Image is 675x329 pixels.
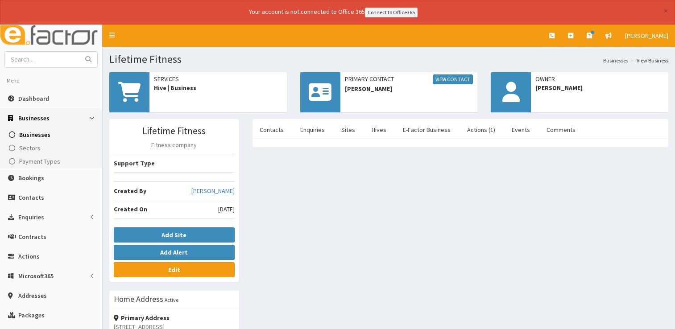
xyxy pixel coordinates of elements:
[364,120,393,139] a: Hives
[18,114,50,122] span: Businesses
[625,32,668,40] span: [PERSON_NAME]
[628,57,668,64] li: View Business
[18,252,40,260] span: Actions
[396,120,458,139] a: E-Factor Business
[18,292,47,300] span: Addresses
[114,126,235,136] h3: Lifetime Fitness
[114,187,146,195] b: Created By
[18,213,44,221] span: Enquiries
[505,120,537,139] a: Events
[160,248,188,256] b: Add Alert
[114,205,147,213] b: Created On
[345,74,473,84] span: Primary Contact
[168,266,180,274] b: Edit
[253,120,291,139] a: Contacts
[663,6,668,16] button: ×
[114,314,170,322] strong: Primary Address
[19,144,41,152] span: Sectors
[109,53,668,65] h1: Lifetime Fitness
[18,193,44,202] span: Contacts
[334,120,362,139] a: Sites
[603,57,628,64] a: Businesses
[539,120,583,139] a: Comments
[535,74,664,83] span: Owner
[165,296,178,303] small: Active
[345,84,473,93] span: [PERSON_NAME]
[72,7,594,17] div: Your account is not connected to Office 365
[19,131,50,139] span: Businesses
[293,120,332,139] a: Enquiries
[114,159,155,167] b: Support Type
[114,295,163,303] h3: Home Address
[162,231,186,239] b: Add Site
[2,128,102,141] a: Businesses
[535,83,664,92] span: [PERSON_NAME]
[2,141,102,155] a: Sectors
[218,205,235,214] span: [DATE]
[5,52,80,67] input: Search...
[18,95,49,103] span: Dashboard
[18,233,46,241] span: Contracts
[18,272,54,280] span: Microsoft365
[191,186,235,195] a: [PERSON_NAME]
[154,83,282,92] span: Hive | Business
[618,25,675,47] a: [PERSON_NAME]
[460,120,502,139] a: Actions (1)
[18,174,44,182] span: Bookings
[18,311,45,319] span: Packages
[2,155,102,168] a: Payment Types
[365,8,418,17] a: Connect to Office365
[154,74,282,83] span: Services
[19,157,60,165] span: Payment Types
[114,245,235,260] button: Add Alert
[114,262,235,277] a: Edit
[433,74,473,84] a: View Contact
[114,140,235,149] p: Fitness company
